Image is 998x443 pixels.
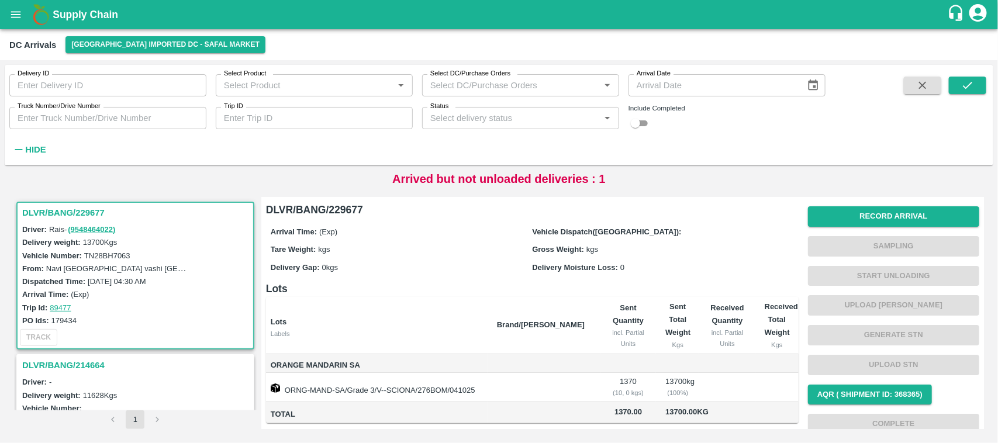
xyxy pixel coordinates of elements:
label: Select DC/Purchase Orders [430,69,510,78]
b: Received Total Weight [765,302,798,337]
img: logo [29,3,53,26]
div: incl. Partial Units [610,327,647,349]
label: Trip ID [224,102,243,111]
b: Sent Quantity [613,303,644,325]
button: open drawer [2,1,29,28]
input: Enter Trip ID [216,107,413,129]
td: 1370 [600,373,656,402]
label: Truck Number/Drive Number [18,102,101,111]
label: Delivery ID [18,69,49,78]
div: DC Arrivals [9,37,56,53]
span: 1370.00 [610,406,647,419]
a: 89477 [50,303,71,312]
nav: pagination navigation [102,410,168,429]
label: 11628 Kgs [83,391,118,400]
label: Navi [GEOGRAPHIC_DATA] vashi [GEOGRAPHIC_DATA] [46,264,244,273]
input: Select DC/Purchase Orders [426,78,581,93]
button: Open [393,78,409,93]
label: Arrival Time: [22,290,68,299]
label: (Exp) [71,290,89,299]
button: Choose date [802,74,824,96]
div: incl. Partial Units [709,327,745,349]
label: Driver: [22,378,47,386]
b: Sent Total Weight [665,302,690,337]
div: customer-support [947,4,968,25]
input: Select delivery status [426,110,596,126]
input: Enter Delivery ID [9,74,206,96]
div: Labels [271,328,488,339]
label: [DATE] 04:30 AM [88,277,146,286]
input: Arrival Date [629,74,797,96]
b: Received Quantity [711,303,744,325]
b: Lots [271,317,286,326]
label: Dispatched Time: [22,277,85,286]
h6: DLVR/BANG/229677 [266,202,799,218]
a: (9548464022) [68,225,115,234]
span: Total [271,408,488,421]
span: Rais - [49,225,116,234]
span: 0 [620,263,624,272]
div: account of current user [968,2,989,27]
label: 13700 Kgs [83,238,118,247]
label: Vehicle Dispatch([GEOGRAPHIC_DATA]): [532,227,681,236]
label: Arrival Time: [271,227,317,236]
td: ORNG-MAND-SA/Grade 3/V--SCIONA/276BOM/041025 [266,373,488,402]
h6: Lots [266,281,799,297]
button: Open [600,78,615,93]
p: Arrived but not unloaded deliveries : 1 [392,170,606,188]
h3: DLVR/BANG/229677 [22,205,252,220]
div: Include Completed [629,103,826,113]
button: Hide [9,140,49,160]
b: Brand/[PERSON_NAME] [497,320,585,329]
span: - [49,378,51,386]
label: Delivery weight: [22,391,81,400]
label: Tare Weight: [271,245,316,254]
span: 0 kgs [322,263,338,272]
label: Vehicle Number: [22,251,82,260]
span: kgs [586,245,598,254]
span: kgs [318,245,330,254]
label: Delivery weight: [22,238,81,247]
strong: Hide [25,145,46,154]
label: Gross Weight: [532,245,584,254]
label: Select Product [224,69,266,78]
button: page 1 [126,410,144,429]
label: 179434 [51,316,77,325]
button: AQR ( Shipment Id: 368365) [808,385,932,405]
label: PO Ids: [22,316,49,325]
button: Open [600,110,615,126]
input: Select Product [219,78,390,93]
input: Enter Truck Number/Drive Number [9,107,206,129]
div: ( 100 %) [665,387,690,398]
div: Kgs [665,340,690,350]
span: (Exp) [319,227,337,236]
label: Driver: [22,225,47,234]
b: Supply Chain [53,9,118,20]
img: box [271,383,280,393]
div: ( 10, 0 kgs) [610,387,647,398]
label: Trip Id: [22,303,47,312]
label: Delivery Gap: [271,263,320,272]
span: Orange Mandarin SA [271,359,488,372]
label: Status [430,102,449,111]
button: Select DC [65,36,265,53]
h3: DLVR/BANG/214664 [22,358,252,373]
a: Supply Chain [53,6,947,23]
label: From: [22,264,44,273]
div: Kgs [765,340,789,350]
label: Arrival Date [637,69,671,78]
label: TN28BH7063 [84,251,130,260]
button: Record Arrival [808,206,979,227]
label: Delivery Moisture Loss: [532,263,618,272]
td: 13700 kg [656,373,699,402]
span: 13700.00 Kg [665,407,709,416]
label: Vehicle Number: [22,404,82,413]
